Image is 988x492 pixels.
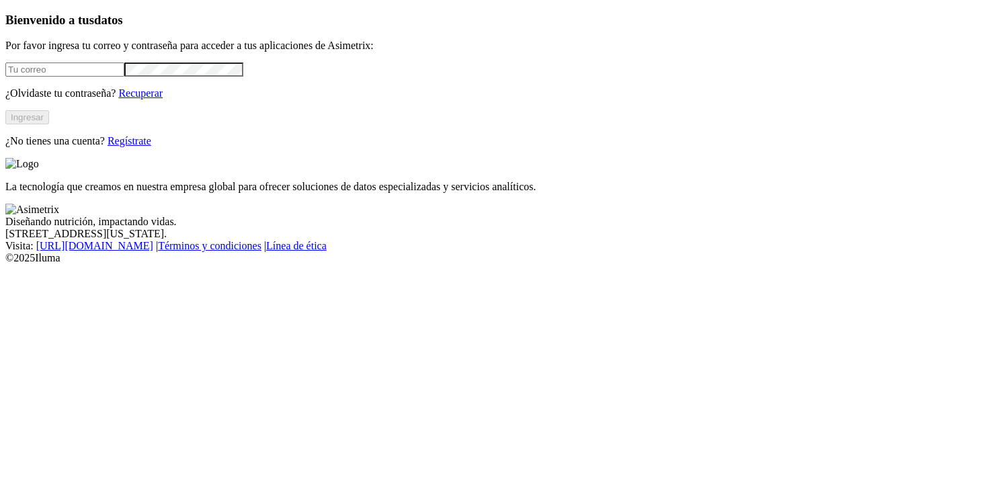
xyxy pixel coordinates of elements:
[5,13,983,28] h3: Bienvenido a tus
[5,135,983,147] p: ¿No tienes una cuenta?
[5,110,49,124] button: Ingresar
[5,158,39,170] img: Logo
[5,40,983,52] p: Por favor ingresa tu correo y contraseña para acceder a tus aplicaciones de Asimetrix:
[5,63,124,77] input: Tu correo
[118,87,163,99] a: Recuperar
[158,240,261,251] a: Términos y condiciones
[5,87,983,99] p: ¿Olvidaste tu contraseña?
[5,204,59,216] img: Asimetrix
[108,135,151,147] a: Regístrate
[5,228,983,240] div: [STREET_ADDRESS][US_STATE].
[266,240,327,251] a: Línea de ética
[5,252,983,264] div: © 2025 Iluma
[94,13,123,27] span: datos
[36,240,153,251] a: [URL][DOMAIN_NAME]
[5,216,983,228] div: Diseñando nutrición, impactando vidas.
[5,181,983,193] p: La tecnología que creamos en nuestra empresa global para ofrecer soluciones de datos especializad...
[5,240,983,252] div: Visita : | |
